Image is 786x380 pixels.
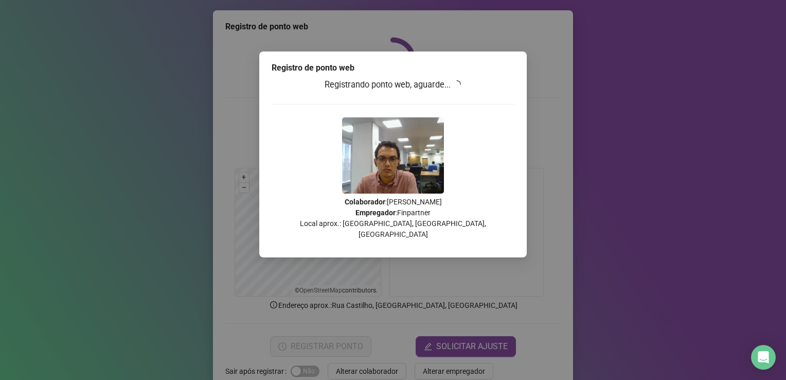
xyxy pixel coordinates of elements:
[272,62,514,74] div: Registro de ponto web
[452,79,463,90] span: loading
[272,78,514,92] h3: Registrando ponto web, aguarde...
[272,197,514,240] p: : [PERSON_NAME] : Finpartner Local aprox.: [GEOGRAPHIC_DATA], [GEOGRAPHIC_DATA], [GEOGRAPHIC_DATA]
[355,209,396,217] strong: Empregador
[751,345,776,370] div: Open Intercom Messenger
[342,117,444,194] img: Z
[345,198,385,206] strong: Colaborador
